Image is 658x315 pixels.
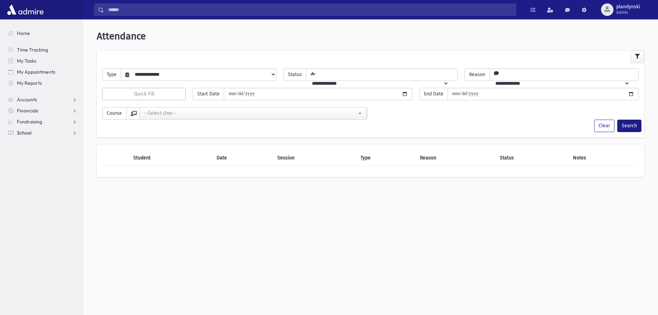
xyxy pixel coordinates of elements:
[17,96,37,103] span: Accounts
[569,150,639,166] th: Notes
[283,68,306,81] span: Status
[3,28,83,39] a: Home
[102,88,186,100] button: Quick Fill
[3,105,83,116] a: Financials
[102,107,126,120] span: Course
[102,68,121,81] span: Type
[273,150,356,166] th: Session
[129,150,212,166] th: Student
[3,127,83,138] a: School
[134,91,154,97] span: Quick Fill
[6,3,45,17] img: AdmirePro
[17,58,36,64] span: My Tasks
[419,88,448,100] span: End Date
[3,116,83,127] a: Fundraising
[3,77,83,89] a: My Reports
[104,3,516,16] input: Search
[17,119,42,125] span: Fundraising
[594,120,614,132] button: Clear
[17,130,31,136] span: School
[356,150,416,166] th: Type
[3,44,83,55] a: Time Tracking
[616,4,640,10] span: plandynski
[212,150,273,166] th: Date
[496,150,569,166] th: Status
[3,66,83,77] a: My Appointments
[3,94,83,105] a: Accounts
[465,68,490,81] span: Reason
[3,55,83,66] a: My Tasks
[17,108,38,114] span: Financials
[617,120,641,132] button: Search
[17,47,48,53] span: Time Tracking
[17,30,30,36] span: Home
[97,30,146,42] span: Attendance
[140,107,367,120] button: --Select One--
[17,69,55,75] span: My Appointments
[616,10,640,15] span: Admin
[416,150,496,166] th: Reason
[193,88,224,100] span: Start Date
[17,80,42,86] span: My Reports
[144,110,357,117] div: --Select One--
